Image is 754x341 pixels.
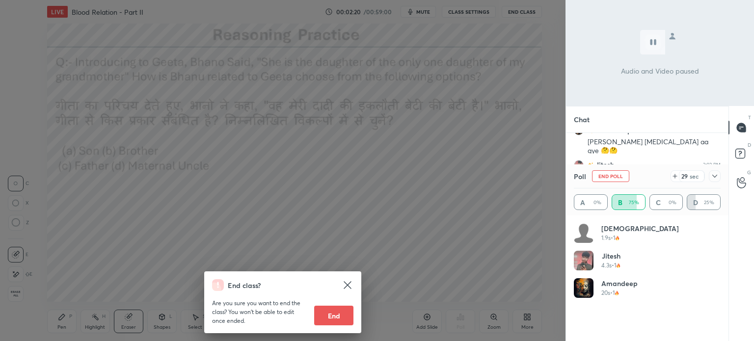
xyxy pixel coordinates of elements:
[748,114,751,121] p: T
[747,169,751,176] p: G
[588,137,721,156] div: [PERSON_NAME] [MEDICAL_DATA] aa gye 🤔🤔
[601,234,611,242] h5: 1.9s
[610,289,613,297] h5: •
[593,159,614,170] h6: Jitesh
[611,234,613,242] h5: •
[601,261,612,270] h5: 4.3s
[566,133,728,266] div: grid
[601,278,638,289] h4: Amandeep
[601,289,610,297] h5: 20s
[574,171,586,182] h4: Poll
[574,223,593,243] img: default.png
[574,251,593,270] img: d7f6f82090714f009f0ac5cc46df560d.jpg
[613,289,615,297] h5: 1
[588,162,593,168] img: no-rating-badge.077c3623.svg
[601,223,679,234] h4: [DEMOGRAPHIC_DATA]
[680,172,688,180] div: 29
[616,263,620,268] img: streak-poll-icon.44701ccd.svg
[613,234,615,242] h5: 1
[612,261,614,270] h5: •
[212,299,306,325] p: Are you sure you want to end the class? You won’t be able to edit once ended.
[574,278,593,298] img: f0afbd6cb7a84a0ab230e566e21e1bbf.jpg
[592,170,629,182] button: End Poll
[621,66,699,76] p: Audio and Video paused
[601,251,620,261] h4: Jitesh
[566,106,597,132] p: Chat
[615,290,619,295] img: streak-poll-icon.44701ccd.svg
[615,236,619,240] img: streak-poll-icon.44701ccd.svg
[688,172,700,180] div: sec
[228,280,261,290] h4: End class?
[614,261,616,270] h5: 1
[574,223,721,341] div: grid
[703,162,721,168] div: 3:02 PM
[314,306,353,325] button: End
[748,141,751,149] p: D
